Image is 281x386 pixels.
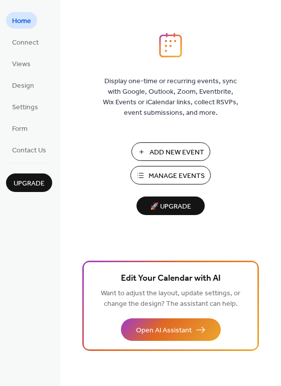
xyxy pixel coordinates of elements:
[159,33,182,58] img: logo_icon.svg
[14,178,45,189] span: Upgrade
[130,166,211,184] button: Manage Events
[150,147,204,158] span: Add New Event
[12,124,28,134] span: Form
[12,16,31,27] span: Home
[12,145,46,156] span: Contact Us
[121,318,221,341] button: Open AI Assistant
[6,98,44,115] a: Settings
[6,141,52,158] a: Contact Us
[149,171,205,181] span: Manage Events
[6,120,34,136] a: Form
[12,81,34,91] span: Design
[143,200,199,214] span: 🚀 Upgrade
[6,173,52,192] button: Upgrade
[136,197,205,215] button: 🚀 Upgrade
[103,76,238,118] span: Display one-time or recurring events, sync with Google, Outlook, Zoom, Eventbrite, Wix Events or ...
[6,12,37,29] a: Home
[12,102,38,113] span: Settings
[6,77,40,93] a: Design
[121,272,221,286] span: Edit Your Calendar with AI
[12,59,31,70] span: Views
[6,34,45,50] a: Connect
[136,325,192,336] span: Open AI Assistant
[131,142,210,161] button: Add New Event
[12,38,39,48] span: Connect
[6,55,37,72] a: Views
[101,287,240,311] span: Want to adjust the layout, update settings, or change the design? The assistant can help.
